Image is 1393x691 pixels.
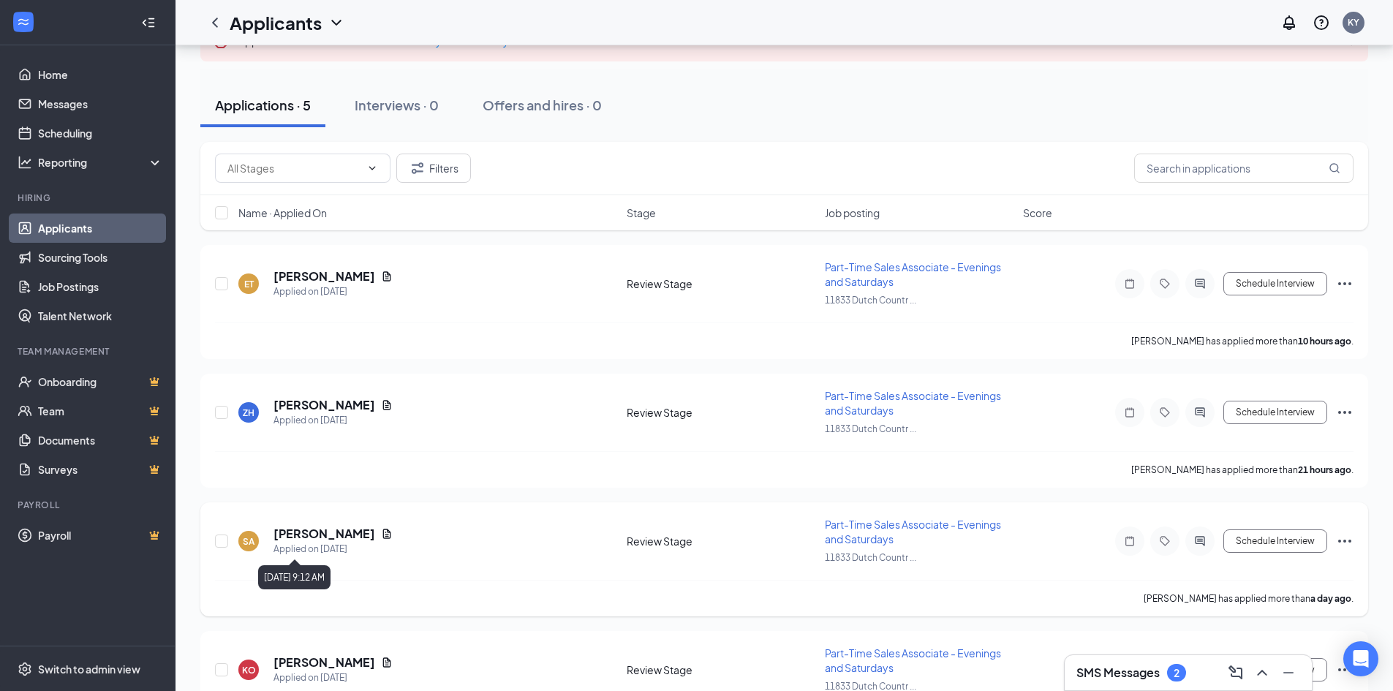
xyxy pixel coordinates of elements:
span: Part-Time Sales Associate - Evenings and Saturdays [825,518,1001,545]
button: ComposeMessage [1224,661,1247,684]
svg: Ellipses [1336,532,1354,550]
span: Part-Time Sales Associate - Evenings and Saturdays [825,646,1001,674]
p: [PERSON_NAME] has applied more than . [1131,464,1354,476]
div: Applied on [DATE] [273,413,393,428]
svg: Note [1121,535,1139,547]
svg: Ellipses [1336,275,1354,292]
svg: Analysis [18,155,32,170]
div: Review Stage [627,534,816,548]
input: All Stages [227,160,360,176]
a: TeamCrown [38,396,163,426]
svg: Note [1121,278,1139,290]
b: 10 hours ago [1298,336,1351,347]
svg: Note [1121,407,1139,418]
svg: Document [381,528,393,540]
svg: Tag [1156,407,1174,418]
a: Messages [38,89,163,118]
span: Stage [627,205,656,220]
a: Job Postings [38,272,163,301]
a: Home [38,60,163,89]
div: Review Stage [627,276,816,291]
svg: Filter [409,159,426,177]
span: 11833 Dutch Countr ... [825,295,916,306]
svg: Document [381,271,393,282]
p: [PERSON_NAME] has applied more than . [1144,592,1354,605]
div: Applications · 5 [215,96,311,114]
div: SA [243,535,254,548]
svg: Document [381,657,393,668]
button: Schedule Interview [1223,401,1327,424]
h3: SMS Messages [1076,665,1160,681]
div: Interviews · 0 [355,96,439,114]
a: OnboardingCrown [38,367,163,396]
div: KY [1348,16,1359,29]
div: Offers and hires · 0 [483,96,602,114]
a: SurveysCrown [38,455,163,484]
svg: ActiveChat [1191,407,1209,418]
div: 2 [1174,667,1179,679]
a: DocumentsCrown [38,426,163,455]
div: Review Stage [627,662,816,677]
a: PayrollCrown [38,521,163,550]
div: Open Intercom Messenger [1343,641,1378,676]
span: Score [1023,205,1052,220]
svg: ChevronUp [1253,664,1271,681]
a: Talent Network [38,301,163,331]
svg: Tag [1156,278,1174,290]
svg: Collapse [141,15,156,30]
a: Applicants [38,214,163,243]
div: ZH [243,407,254,419]
div: [DATE] 9:12 AM [258,565,331,589]
svg: ChevronLeft [206,14,224,31]
svg: ChevronDown [328,14,345,31]
span: Part-Time Sales Associate - Evenings and Saturdays [825,389,1001,417]
div: KO [242,664,256,676]
span: Part-Time Sales Associate - Evenings and Saturdays [825,260,1001,288]
div: Applied on [DATE] [273,284,393,299]
svg: QuestionInfo [1313,14,1330,31]
div: Switch to admin view [38,662,140,676]
a: Sourcing Tools [38,243,163,272]
svg: ComposeMessage [1227,664,1245,681]
button: ChevronUp [1250,661,1274,684]
div: Applied on [DATE] [273,671,393,685]
h5: [PERSON_NAME] [273,397,375,413]
span: 11833 Dutch Countr ... [825,423,916,434]
svg: ChevronDown [366,162,378,174]
div: Applied on [DATE] [273,542,393,556]
div: Review Stage [627,405,816,420]
div: Payroll [18,499,160,511]
button: Schedule Interview [1223,272,1327,295]
svg: Settings [18,662,32,676]
svg: Document [381,399,393,411]
button: Filter Filters [396,154,471,183]
span: Name · Applied On [238,205,327,220]
h5: [PERSON_NAME] [273,654,375,671]
b: 21 hours ago [1298,464,1351,475]
h1: Applicants [230,10,322,35]
svg: Minimize [1280,664,1297,681]
svg: ActiveChat [1191,278,1209,290]
div: Hiring [18,192,160,204]
svg: ActiveChat [1191,535,1209,547]
svg: WorkstreamLogo [16,15,31,29]
button: Minimize [1277,661,1300,684]
svg: MagnifyingGlass [1329,162,1340,174]
span: Job posting [825,205,880,220]
h5: [PERSON_NAME] [273,268,375,284]
div: Team Management [18,345,160,358]
svg: Ellipses [1336,404,1354,421]
p: [PERSON_NAME] has applied more than . [1131,335,1354,347]
svg: Tag [1156,535,1174,547]
span: 11833 Dutch Countr ... [825,552,916,563]
div: ET [244,278,254,290]
h5: [PERSON_NAME] [273,526,375,542]
svg: Ellipses [1336,661,1354,679]
a: Scheduling [38,118,163,148]
b: a day ago [1310,593,1351,604]
div: Reporting [38,155,164,170]
button: Schedule Interview [1223,529,1327,553]
input: Search in applications [1134,154,1354,183]
svg: Notifications [1280,14,1298,31]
